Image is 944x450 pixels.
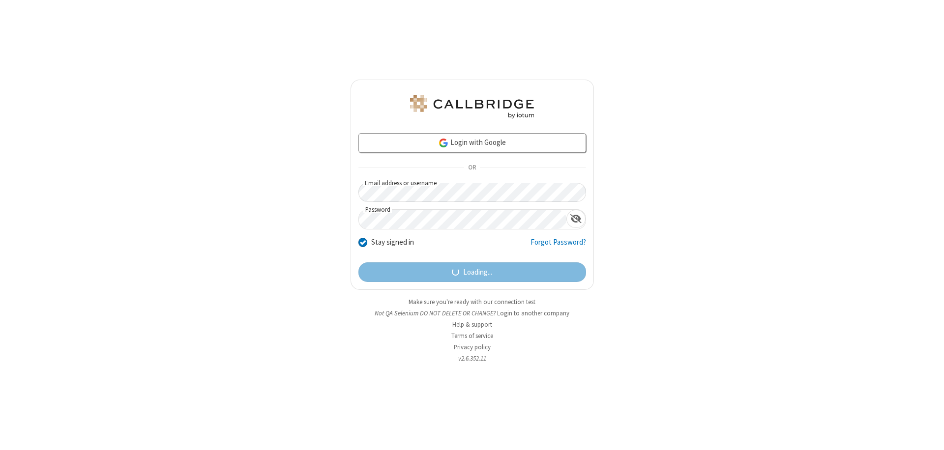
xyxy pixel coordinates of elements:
iframe: Chat [919,424,937,443]
a: Help & support [452,320,492,329]
label: Stay signed in [371,237,414,248]
img: google-icon.png [438,138,449,148]
button: Loading... [358,262,586,282]
input: Password [359,210,566,229]
a: Login with Google [358,133,586,153]
span: Loading... [463,267,492,278]
a: Terms of service [451,332,493,340]
a: Privacy policy [454,343,491,351]
a: Make sure you're ready with our connection test [409,298,535,306]
button: Login to another company [497,309,569,318]
input: Email address or username [358,183,586,202]
li: v2.6.352.11 [351,354,594,363]
a: Forgot Password? [531,237,586,255]
li: Not QA Selenium DO NOT DELETE OR CHANGE? [351,309,594,318]
img: QA Selenium DO NOT DELETE OR CHANGE [408,95,536,118]
span: OR [464,161,480,175]
div: Show password [566,210,586,228]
